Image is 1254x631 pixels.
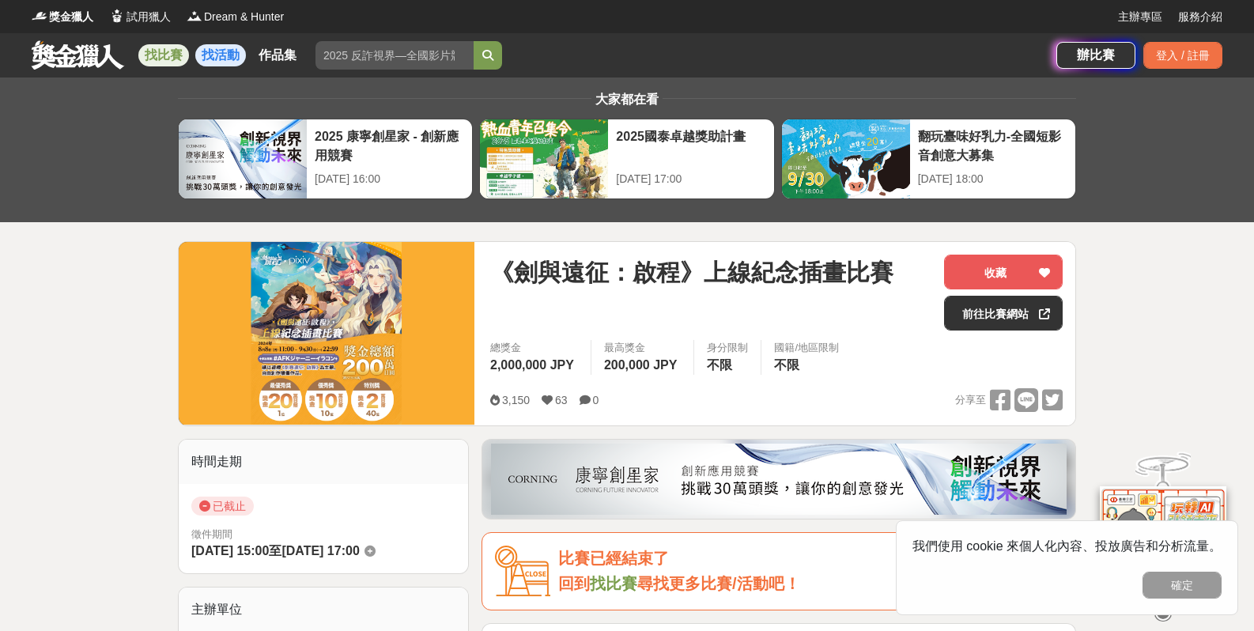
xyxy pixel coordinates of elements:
[502,394,530,406] span: 3,150
[490,340,578,356] span: 總獎金
[616,127,765,163] div: 2025國泰卓越獎助計畫
[32,9,93,25] a: Logo獎金獵人
[558,546,1063,572] div: 比賽已經結束了
[555,394,568,406] span: 63
[558,575,590,592] span: 回到
[191,528,232,540] span: 徵件期間
[593,394,599,406] span: 0
[490,358,574,372] span: 2,000,000 JPY
[138,44,189,66] a: 找比賽
[616,171,765,187] div: [DATE] 17:00
[315,171,464,187] div: [DATE] 16:00
[179,440,468,484] div: 時間走期
[944,255,1063,289] button: 收藏
[49,9,93,25] span: 獎金獵人
[187,9,284,25] a: LogoDream & Hunter
[591,93,663,106] span: 大家都在看
[179,242,474,425] img: Cover Image
[912,539,1222,553] span: 我們使用 cookie 來個人化內容、投放廣告和分析流量。
[490,255,893,290] span: 《劍與遠征：啟程》上線紀念插畫比賽
[1056,42,1135,69] a: 辦比賽
[637,575,800,592] span: 尋找更多比賽/活動吧！
[315,127,464,163] div: 2025 康寧創星家 - 創新應用競賽
[479,119,774,199] a: 2025國泰卓越獎助計畫[DATE] 17:00
[1143,42,1222,69] div: 登入 / 註冊
[491,444,1067,515] img: be6ed63e-7b41-4cb8-917a-a53bd949b1b4.png
[315,41,474,70] input: 2025 反詐視界—全國影片競賽
[1143,572,1222,599] button: 確定
[1178,9,1222,25] a: 服務介紹
[1100,478,1226,583] img: d2146d9a-e6f6-4337-9592-8cefde37ba6b.png
[109,8,125,24] img: Logo
[281,544,359,557] span: [DATE] 17:00
[707,340,748,356] div: 身分限制
[32,8,47,24] img: Logo
[774,358,799,372] span: 不限
[269,544,281,557] span: 至
[955,388,986,412] span: 分享至
[191,544,269,557] span: [DATE] 15:00
[781,119,1076,199] a: 翻玩臺味好乳力-全國短影音創意大募集[DATE] 18:00
[495,546,550,597] img: Icon
[590,575,637,592] a: 找比賽
[707,358,732,372] span: 不限
[109,9,171,25] a: Logo試用獵人
[252,44,303,66] a: 作品集
[944,296,1063,331] a: 前往比賽網站
[1118,9,1162,25] a: 主辦專區
[195,44,246,66] a: 找活動
[604,340,682,356] span: 最高獎金
[187,8,202,24] img: Logo
[604,358,678,372] span: 200,000 JPY
[127,9,171,25] span: 試用獵人
[774,340,839,356] div: 國籍/地區限制
[178,119,473,199] a: 2025 康寧創星家 - 創新應用競賽[DATE] 16:00
[204,9,284,25] span: Dream & Hunter
[918,171,1067,187] div: [DATE] 18:00
[918,127,1067,163] div: 翻玩臺味好乳力-全國短影音創意大募集
[191,497,254,516] span: 已截止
